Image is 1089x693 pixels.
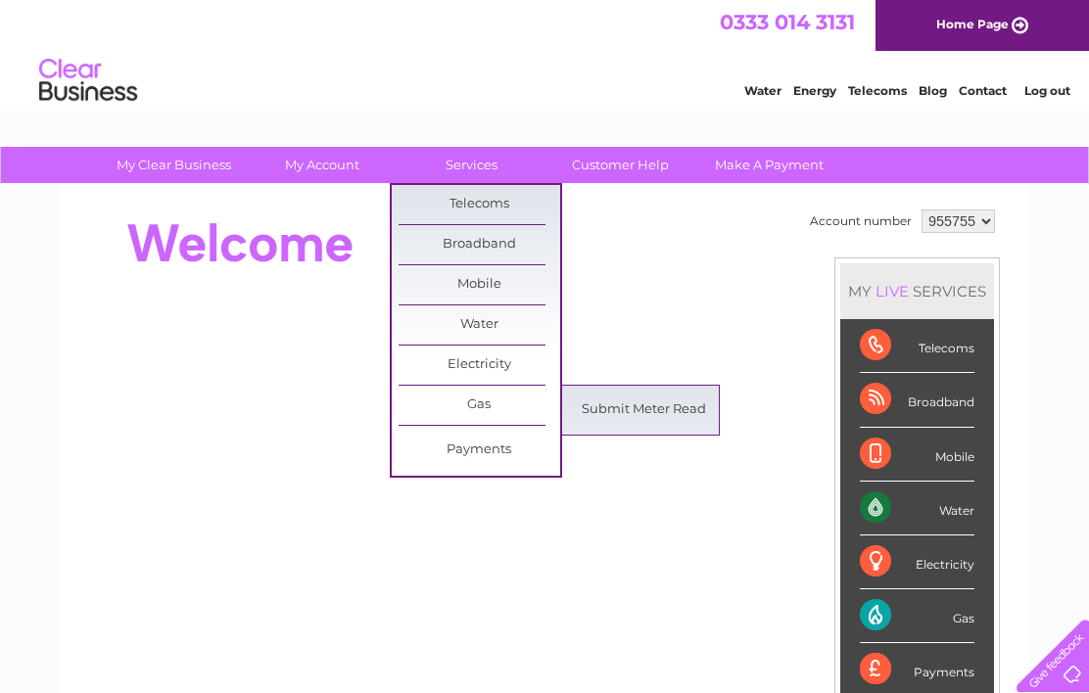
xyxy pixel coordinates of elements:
[83,11,1009,95] div: Clear Business is a trading name of Verastar Limited (registered in [GEOGRAPHIC_DATA] No. 3667643...
[919,83,947,98] a: Blog
[242,147,403,183] a: My Account
[860,535,974,589] div: Electricity
[399,265,560,304] a: Mobile
[399,305,560,345] a: Water
[860,319,974,373] div: Telecoms
[391,147,552,183] a: Services
[805,205,917,238] td: Account number
[872,282,913,300] div: LIVE
[399,431,560,470] a: Payments
[1024,83,1070,98] a: Log out
[399,225,560,264] a: Broadband
[38,51,138,111] img: logo.png
[860,589,974,643] div: Gas
[563,391,725,430] a: Submit Meter Read
[720,10,855,34] a: 0333 014 3131
[399,185,560,224] a: Telecoms
[688,147,850,183] a: Make A Payment
[848,83,907,98] a: Telecoms
[840,263,994,319] div: MY SERVICES
[860,482,974,535] div: Water
[860,428,974,482] div: Mobile
[540,147,701,183] a: Customer Help
[399,386,560,425] a: Gas
[793,83,836,98] a: Energy
[860,373,974,427] div: Broadband
[93,147,255,183] a: My Clear Business
[959,83,1007,98] a: Contact
[744,83,781,98] a: Water
[399,346,560,385] a: Electricity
